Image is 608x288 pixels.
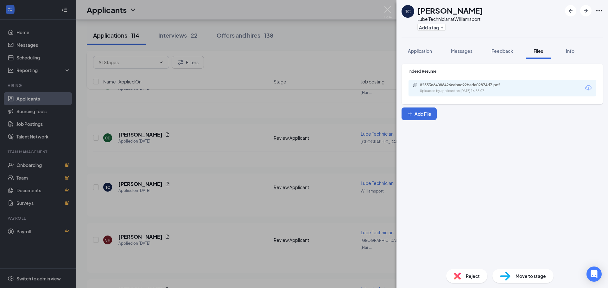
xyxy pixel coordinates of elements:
svg: ArrowRight [582,7,590,15]
span: Messages [451,48,472,54]
svg: Paperclip [412,83,417,88]
div: Open Intercom Messenger [586,267,602,282]
svg: Plus [440,26,444,29]
span: Move to stage [516,273,546,279]
div: TC [405,8,411,15]
div: Indeed Resume [408,69,596,74]
button: Add FilePlus [402,107,437,120]
a: Paperclip82553e64086426cebac92bede02874d7.pdfUploaded by applicant on [DATE] 16:55:07 [412,83,515,94]
div: Uploaded by applicant on [DATE] 16:55:07 [420,89,515,94]
div: 82553e64086426cebac92bede02874d7.pdf [420,83,509,88]
span: Files [534,48,543,54]
svg: Download [585,84,592,92]
span: Info [566,48,574,54]
h1: [PERSON_NAME] [417,5,483,16]
svg: ArrowLeftNew [567,7,574,15]
svg: Plus [407,111,413,117]
svg: Ellipses [595,7,603,15]
span: Reject [466,273,480,279]
span: Application [408,48,432,54]
div: Lube Technician at Williamsport [417,16,483,22]
button: ArrowRight [580,5,592,16]
button: ArrowLeftNew [565,5,576,16]
span: Feedback [491,48,513,54]
button: PlusAdd a tag [417,24,446,31]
